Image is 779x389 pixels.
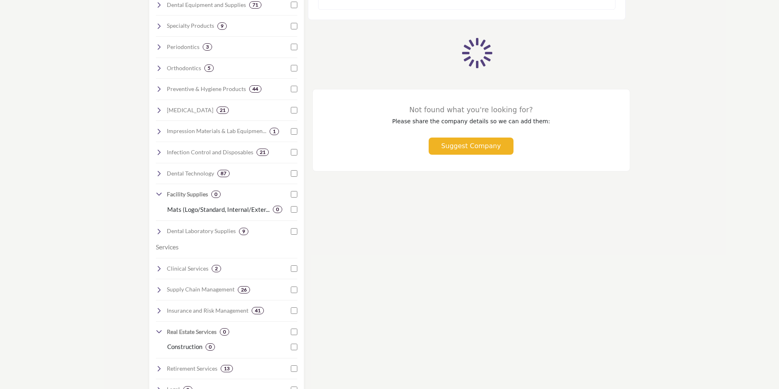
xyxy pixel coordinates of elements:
[291,2,297,8] input: Select Dental Equipment and Supplies checkbox
[215,266,218,271] b: 2
[167,205,270,214] p: Mats (Logo/Standard, Internal/External): Mats (Logo/Standard, Internal/External)
[167,43,199,51] h4: Periodontics: Products for gum health, including scalers, regenerative materials, and treatment s...
[206,44,209,50] b: 3
[252,307,264,314] div: 41 Results For Insurance and Risk Management
[167,85,246,93] h4: Preventive & Hygiene Products: Fluorides, sealants, toothbrushes, and oral health maintenance pro...
[238,286,250,293] div: 26 Results For Supply Chain Management
[167,227,236,235] h4: Dental Laboratory Supplies: Supplies for dental labs, including casting materials, polishing tool...
[167,106,213,114] h4: Prosthodontics: Products for dental prostheses, such as crowns, bridges, dentures, and implants.
[291,228,297,235] input: Select Dental Laboratory Supplies checkbox
[291,128,297,135] input: Select Impression Materials & Lab Equipment checkbox
[167,148,253,156] h4: Infection Control and Disposables: PPE, sterilization products, disinfectants, and single-use den...
[167,1,246,9] h4: Dental Equipment and Supplies: Essential dental chairs, lights, suction devices, and other clinic...
[291,365,297,372] input: Select Retirement Services checkbox
[224,366,230,371] b: 13
[217,107,229,114] div: 21 Results For Prosthodontics
[167,307,248,315] h4: Insurance and Risk Management: Managing insurance claims, liability coverage, and regulatory comp...
[291,344,297,350] input: Select Construction checkbox
[291,44,297,50] input: Select Periodontics checkbox
[221,23,224,29] b: 9
[167,22,214,30] h4: Specialty Products: Unique or advanced dental products tailored to specific needs and treatments.
[291,86,297,92] input: Select Preventive & Hygiene Products checkbox
[206,343,215,351] div: 0 Results For Construction
[167,127,266,135] h4: Impression Materials & Lab Equipment: Materials for creating dental impressions and equipment for...
[257,149,269,156] div: 21 Results For Infection Control and Disposables
[392,118,550,124] span: Please share the company details so we can add them:
[167,169,214,178] h4: Dental Technology: Digital scanners, CAD/CAM systems, and software for advanced dental procedures.
[291,23,297,29] input: Select Specialty Products checkbox
[291,107,297,113] input: Select Prosthodontics checkbox
[223,329,226,335] b: 0
[167,342,202,351] p: Construction: Building and renovation services for commercial and dental office spaces.
[212,265,221,272] div: 2 Results For Clinical Services
[291,149,297,156] input: Select Infection Control and Disposables checkbox
[221,365,233,372] div: 13 Results For Retirement Services
[203,43,212,51] div: 3 Results For Periodontics
[429,138,513,155] button: Suggest Company
[270,128,279,135] div: 1 Results For Impression Materials & Lab Equipment
[167,365,217,373] h4: Retirement Services: Helping dentists with retirement planning, investments, and succession strat...
[241,287,247,293] b: 26
[215,191,217,197] b: 0
[255,308,261,313] b: 41
[209,344,212,350] b: 0
[167,285,235,293] h4: Supply Chain Management: Ensuring cost-effective procurement, inventory control, and quality dent...
[239,228,248,235] div: 9 Results For Dental Laboratory Supplies
[291,170,297,177] input: Select Dental Technology checkbox
[441,142,501,150] span: Suggest Company
[249,1,261,9] div: 71 Results For Dental Equipment and Supplies
[249,85,261,93] div: 44 Results For Preventive & Hygiene Products
[260,149,266,155] b: 21
[291,307,297,314] input: Select Insurance and Risk Management checkbox
[273,129,276,134] b: 1
[167,190,208,198] h4: Facility Supplies: Essential products and equipment to keep your dental facility clean, organized...
[291,191,297,198] input: Select Facility Supplies checkbox
[291,206,297,213] input: Select Mats (Logo/Standard, Internal/External) checkbox
[211,191,221,198] div: 0 Results For Facility Supplies
[291,287,297,293] input: Select Supply Chain Management checkbox
[220,107,226,113] b: 21
[252,2,258,8] b: 71
[156,242,179,252] button: Services
[329,106,613,114] h3: Not found what you're looking for?
[273,206,282,213] div: 0 Results For Mats (Logo/Standard, Internal/External)
[167,328,217,336] h4: Real Estate Services: Dental-specific real estate and leasing support.
[291,329,297,335] input: Select Real Estate Services checkbox
[252,86,258,92] b: 44
[167,64,201,72] h4: Orthodontics: Brackets, wires, aligners, and tools for correcting dental misalignments.
[276,207,279,212] b: 0
[221,171,226,176] b: 87
[217,170,230,177] div: 87 Results For Dental Technology
[208,65,210,71] b: 5
[167,265,208,273] h4: Clinical Services: Professional dental care and specialty treatment providers.
[220,328,229,336] div: 0 Results For Real Estate Services
[217,22,227,30] div: 9 Results For Specialty Products
[291,65,297,71] input: Select Orthodontics checkbox
[242,229,245,234] b: 9
[204,64,214,72] div: 5 Results For Orthodontics
[291,265,297,272] input: Select Clinical Services checkbox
